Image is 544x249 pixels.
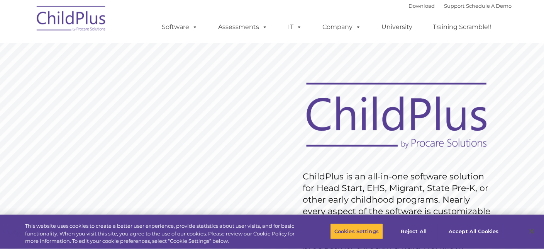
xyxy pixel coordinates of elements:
[25,222,299,245] div: This website uses cookies to create a better user experience, provide statistics about user visit...
[408,3,435,9] a: Download
[466,3,512,9] a: Schedule A Demo
[523,223,540,240] button: Close
[330,223,383,239] button: Cookies Settings
[444,223,503,239] button: Accept All Cookies
[425,19,499,35] a: Training Scramble!!
[280,19,310,35] a: IT
[408,3,512,9] font: |
[374,19,420,35] a: University
[444,3,464,9] a: Support
[390,223,438,239] button: Reject All
[33,0,110,39] img: ChildPlus by Procare Solutions
[154,19,205,35] a: Software
[315,19,369,35] a: Company
[210,19,275,35] a: Assessments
